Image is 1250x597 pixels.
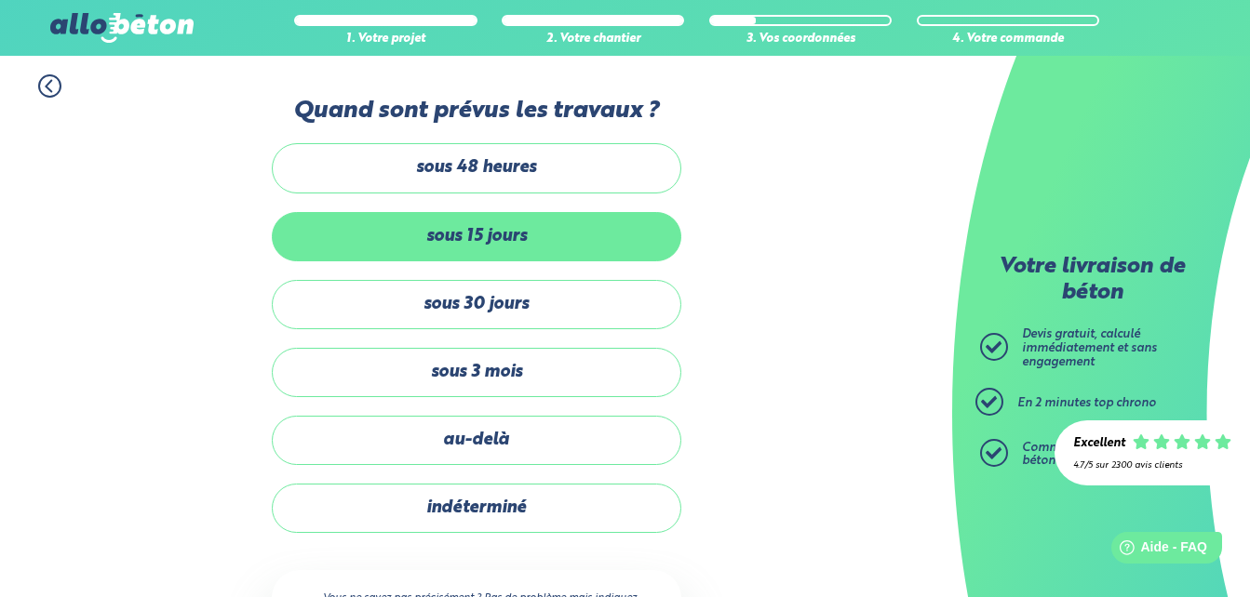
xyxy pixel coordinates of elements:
span: Commandez ensuite votre béton prêt à l'emploi [1022,442,1171,468]
img: allobéton [50,13,194,43]
div: 4. Votre commande [917,33,1099,46]
div: Excellent [1073,437,1125,451]
div: 1. Votre projet [294,33,477,46]
label: indéterminé [272,484,681,533]
span: En 2 minutes top chrono [1017,397,1156,409]
iframe: Help widget launcher [1084,524,1230,577]
label: sous 30 jours [272,280,681,329]
span: Devis gratuit, calculé immédiatement et sans engagement [1022,328,1157,367]
label: sous 15 jours [272,212,681,261]
div: 2. Votre chantier [502,33,684,46]
label: sous 48 heures [272,143,681,192]
div: 3. Vos coordonnées [709,33,892,46]
label: au-delà [272,416,681,465]
div: 4.7/5 sur 2300 avis clients [1073,460,1231,471]
label: sous 3 mois [272,348,681,397]
label: Quand sont prévus les travaux ? [272,98,681,125]
p: Votre livraison de béton [985,255,1199,306]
